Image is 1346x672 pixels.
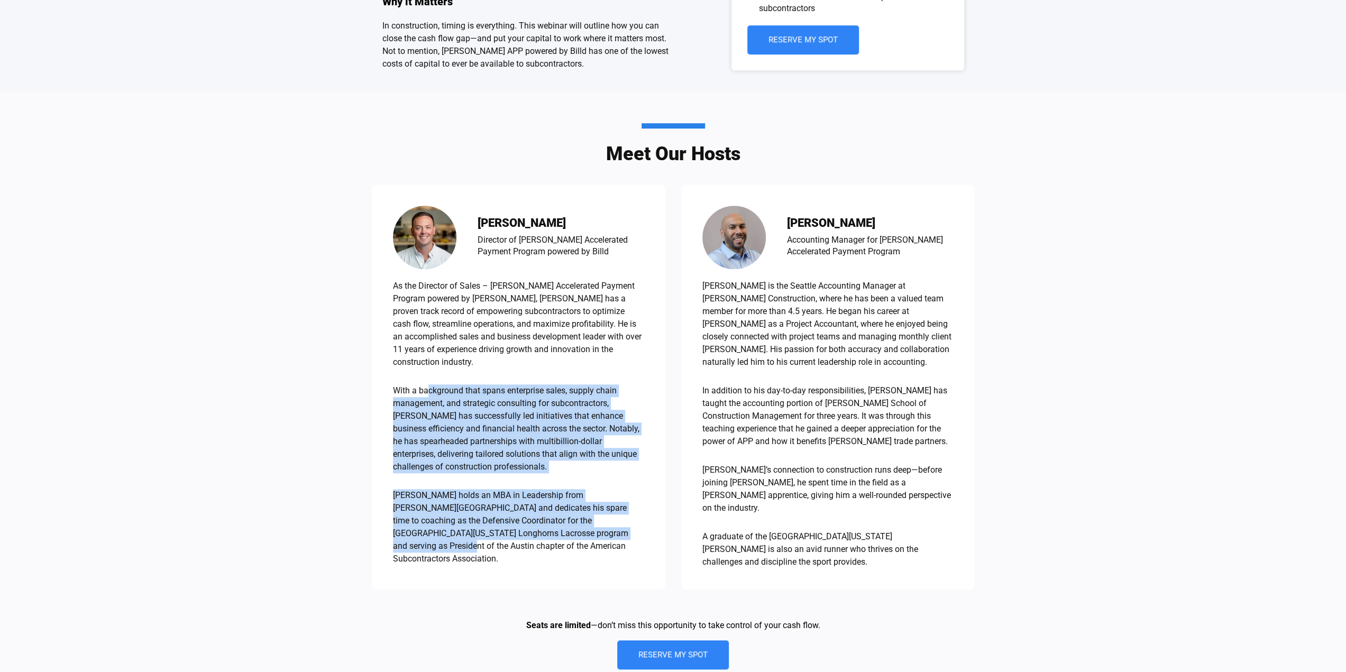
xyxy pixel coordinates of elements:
[768,36,838,44] span: Reserve My Spot
[702,530,954,568] p: A graduate of the [GEOGRAPHIC_DATA][US_STATE][PERSON_NAME] is also an avid runner who thrives on ...
[638,651,708,659] span: Reserve My Spot
[393,489,644,565] p: [PERSON_NAME] holds an MBA in Leadership from [PERSON_NAME][GEOGRAPHIC_DATA] and dedicates his sp...
[478,234,644,257] div: Director of [PERSON_NAME] Accelerated Payment Program powered by Billd
[393,384,644,473] p: With a background that spans enterprise sales, supply chain management, and strategic consulting ...
[747,25,859,54] a: Reserve My Spot
[478,217,644,229] h3: [PERSON_NAME]
[526,621,820,630] p: —don’t miss this opportunity to take control of your cash flow.
[702,384,954,448] p: In addition to his day-to-day responsibilities, [PERSON_NAME] has taught the accounting portion o...
[617,640,729,669] a: Reserve My Spot
[526,620,591,630] b: Seats are limited
[702,280,954,369] p: [PERSON_NAME] is the Seattle Accounting Manager at [PERSON_NAME] Construction, where he has been ...
[382,20,673,70] div: In construction, timing is everything. This webinar will outline how you can close the cash flow ...
[702,464,954,514] p: [PERSON_NAME]’s connection to construction runs deep—before joining [PERSON_NAME], he spent time ...
[606,123,740,163] h3: Meet Our Hosts
[787,217,954,229] h3: [PERSON_NAME]
[393,280,644,369] p: As the Director of Sales – [PERSON_NAME] Accelerated Payment Program powered by [PERSON_NAME], [P...
[787,234,954,257] div: Accounting Manager for [PERSON_NAME] Accelerated Payment Program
